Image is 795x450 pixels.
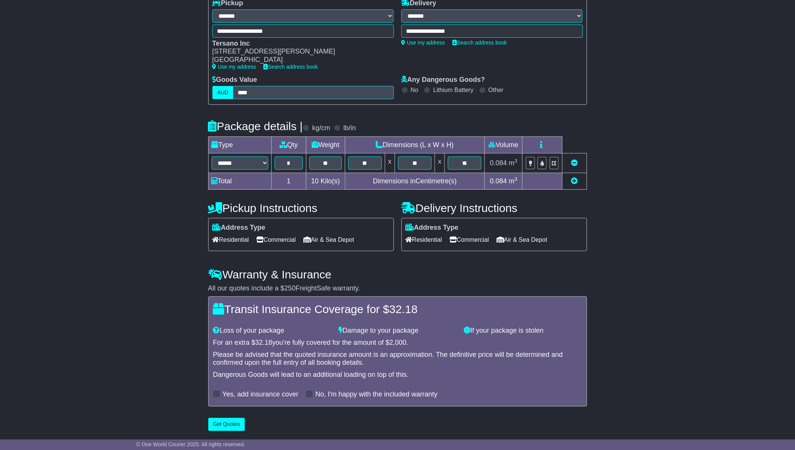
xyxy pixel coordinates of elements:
sup: 3 [515,176,518,182]
label: Address Type [212,224,266,232]
div: [STREET_ADDRESS][PERSON_NAME] [212,48,386,56]
span: Residential [212,234,249,246]
span: 250 [284,284,296,292]
div: For an extra $ you're fully covered for the amount of $ . [213,339,582,347]
label: Any Dangerous Goods? [401,76,485,84]
span: Commercial [450,234,489,246]
label: Goods Value [212,76,257,84]
h4: Pickup Instructions [208,202,394,214]
a: Use my address [401,40,445,46]
td: 1 [271,173,306,190]
div: Dangerous Goods will lead to an additional loading on top of this. [213,371,582,379]
td: x [385,153,395,173]
label: Lithium Battery [433,86,474,94]
span: Air & Sea Depot [497,234,547,246]
label: AUD [212,86,234,99]
div: Please be advised that the quoted insurance amount is an approximation. The definitive price will... [213,351,582,367]
div: [GEOGRAPHIC_DATA] [212,56,386,64]
span: m [509,159,518,167]
button: Get Quotes [208,418,245,431]
h4: Package details | [208,120,303,132]
td: Total [208,173,271,190]
a: Use my address [212,64,256,70]
span: 32.18 [255,339,272,346]
span: Commercial [257,234,296,246]
label: No [411,86,418,94]
span: Residential [406,234,442,246]
h4: Transit Insurance Coverage for $ [213,303,582,315]
div: Tersano Inc [212,40,386,48]
h4: Warranty & Insurance [208,268,587,281]
div: Damage to your package [335,327,460,335]
a: Remove this item [571,159,578,167]
span: 2,000 [389,339,406,346]
div: Loss of your package [209,327,335,335]
a: Search address book [264,64,318,70]
h4: Delivery Instructions [401,202,587,214]
label: Other [489,86,504,94]
label: No, I'm happy with the included warranty [315,390,438,399]
td: x [435,153,445,173]
td: Qty [271,137,306,153]
label: Address Type [406,224,459,232]
label: lb/in [343,124,356,132]
td: Dimensions (L x W x H) [345,137,485,153]
span: 0.084 [490,177,507,185]
div: If your package is stolen [460,327,586,335]
td: Kilo(s) [306,173,345,190]
a: Search address book [453,40,507,46]
a: Add new item [571,177,578,185]
td: Weight [306,137,345,153]
span: m [509,177,518,185]
label: Yes, add insurance cover [223,390,298,399]
td: Type [208,137,271,153]
label: kg/cm [312,124,330,132]
span: 0.084 [490,159,507,167]
span: 32.18 [389,303,418,315]
span: 10 [311,177,319,185]
span: © One World Courier 2025. All rights reserved. [136,441,245,447]
span: Air & Sea Depot [303,234,354,246]
td: Volume [485,137,523,153]
td: Dimensions in Centimetre(s) [345,173,485,190]
div: All our quotes include a $ FreightSafe warranty. [208,284,587,293]
sup: 3 [515,158,518,164]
